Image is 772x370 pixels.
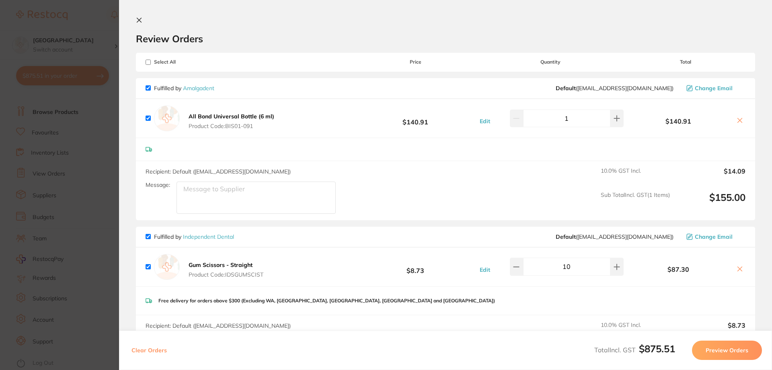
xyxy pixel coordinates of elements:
[594,346,675,354] span: Total Incl. GST
[601,322,670,339] span: 10.0 % GST Incl.
[154,254,180,280] img: empty.jpg
[129,341,169,360] button: Clear Orders
[676,322,745,339] output: $8.73
[477,266,493,273] button: Edit
[136,33,755,45] h2: Review Orders
[695,234,733,240] span: Change Email
[183,85,214,92] a: Amalgadent
[639,343,675,355] b: $875.51
[183,233,234,240] a: Independent Dental
[355,111,475,126] b: $140.91
[556,234,673,240] span: orders@independentdental.com.au
[692,341,762,360] button: Preview Orders
[695,85,733,91] span: Change Email
[556,85,673,91] span: info@amalgadent.com.au
[601,167,670,185] span: 10.0 % GST Incl.
[146,182,170,188] label: Message:
[189,123,274,129] span: Product Code: BIS01-091
[676,192,745,214] output: $155.00
[684,233,745,240] button: Change Email
[676,167,745,185] output: $14.09
[154,105,180,131] img: empty.jpg
[556,85,576,92] b: Default
[189,261,253,269] b: Gum Scissors - Straight
[626,118,731,125] b: $140.91
[189,113,274,120] b: All Bond Universal Bottle (6 ml)
[189,271,263,278] span: Product Code: IDSGUMSCIST
[684,85,745,92] button: Change Email
[186,113,277,130] button: All Bond Universal Bottle (6 ml) Product Code:BIS01-091
[186,261,266,278] button: Gum Scissors - Straight Product Code:IDSGUMSCIST
[154,234,234,240] p: Fulfilled by
[154,85,214,91] p: Fulfilled by
[477,118,493,125] button: Edit
[626,59,745,65] span: Total
[146,322,291,329] span: Recipient: Default ( [EMAIL_ADDRESS][DOMAIN_NAME] )
[626,266,731,273] b: $87.30
[146,168,291,175] span: Recipient: Default ( [EMAIL_ADDRESS][DOMAIN_NAME] )
[476,59,626,65] span: Quantity
[355,259,475,274] b: $8.73
[355,59,475,65] span: Price
[158,298,495,304] p: Free delivery for orders above $300 (Excluding WA, [GEOGRAPHIC_DATA], [GEOGRAPHIC_DATA], [GEOGRAP...
[556,233,576,240] b: Default
[601,192,670,214] span: Sub Total Incl. GST ( 1 Items)
[146,59,226,65] span: Select All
